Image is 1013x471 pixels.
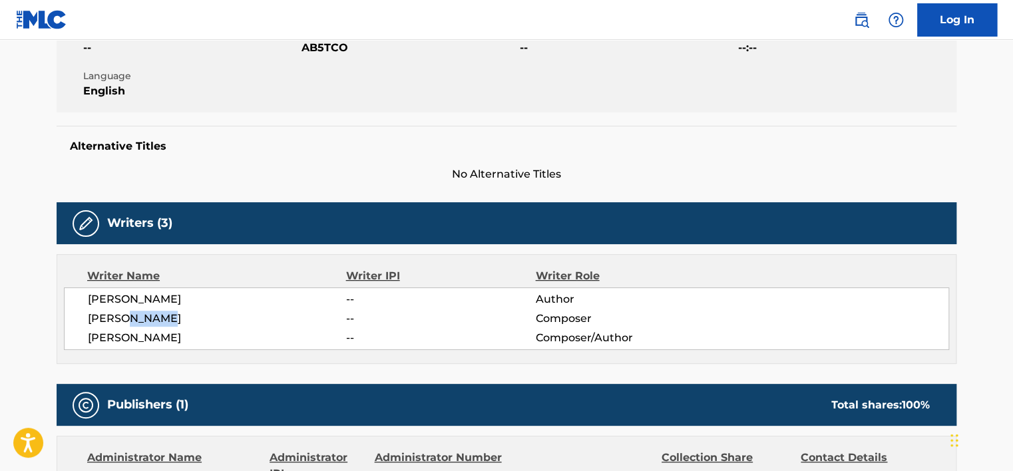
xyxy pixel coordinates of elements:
span: No Alternative Titles [57,166,956,182]
img: search [853,12,869,28]
h5: Alternative Titles [70,140,943,153]
span: -- [520,40,735,56]
div: Total shares: [831,397,930,413]
span: Author [535,291,708,307]
img: Publishers [78,397,94,413]
span: -- [346,291,535,307]
h5: Publishers (1) [107,397,188,412]
span: -- [83,40,298,56]
iframe: Chat Widget [946,407,1013,471]
div: চ্যাট উইজেট [946,407,1013,471]
a: Public Search [848,7,875,33]
div: Writer IPI [346,268,536,284]
div: Writer Role [535,268,708,284]
div: টেনে আনুন [950,420,958,460]
span: -- [346,311,535,327]
a: Log In [917,3,997,37]
h5: Writers (3) [107,216,172,231]
span: [PERSON_NAME] [88,311,346,327]
span: -- [346,330,535,346]
div: Help [883,7,909,33]
span: AB5TCO [302,40,516,56]
span: [PERSON_NAME] [88,291,346,307]
img: help [888,12,904,28]
span: [PERSON_NAME] [88,330,346,346]
img: MLC Logo [16,10,67,29]
span: Language [83,69,298,83]
span: English [83,83,298,99]
span: Composer [535,311,708,327]
span: Composer/Author [535,330,708,346]
div: Writer Name [87,268,346,284]
img: Writers [78,216,94,232]
span: 100 % [902,398,930,411]
span: --:-- [738,40,953,56]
